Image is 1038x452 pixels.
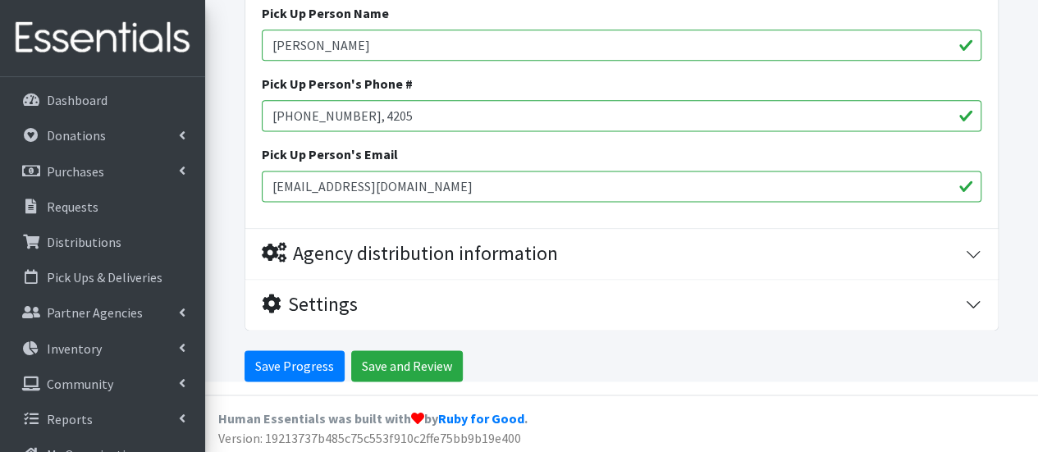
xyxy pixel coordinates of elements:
[47,92,107,108] p: Dashboard
[7,403,199,436] a: Reports
[7,119,199,152] a: Donations
[262,293,358,317] div: Settings
[262,74,413,94] label: Pick Up Person's Phone #
[7,296,199,329] a: Partner Agencies
[47,199,98,215] p: Requests
[47,163,104,180] p: Purchases
[245,229,998,279] button: Agency distribution information
[245,350,345,381] input: Save Progress
[438,410,524,427] a: Ruby for Good
[47,234,121,250] p: Distributions
[262,242,558,266] div: Agency distribution information
[218,410,528,427] strong: Human Essentials was built with by .
[7,332,199,365] a: Inventory
[7,11,199,66] img: HumanEssentials
[262,3,389,23] label: Pick Up Person Name
[7,155,199,188] a: Purchases
[7,84,199,116] a: Dashboard
[47,340,102,357] p: Inventory
[47,304,143,321] p: Partner Agencies
[7,261,199,294] a: Pick Ups & Deliveries
[47,269,162,285] p: Pick Ups & Deliveries
[351,350,463,381] input: Save and Review
[7,190,199,223] a: Requests
[47,411,93,427] p: Reports
[47,127,106,144] p: Donations
[245,280,998,330] button: Settings
[7,368,199,400] a: Community
[218,430,521,446] span: Version: 19213737b485c75c553f910c2ffe75bb9b19e400
[47,376,113,392] p: Community
[7,226,199,258] a: Distributions
[262,144,398,164] label: Pick Up Person's Email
